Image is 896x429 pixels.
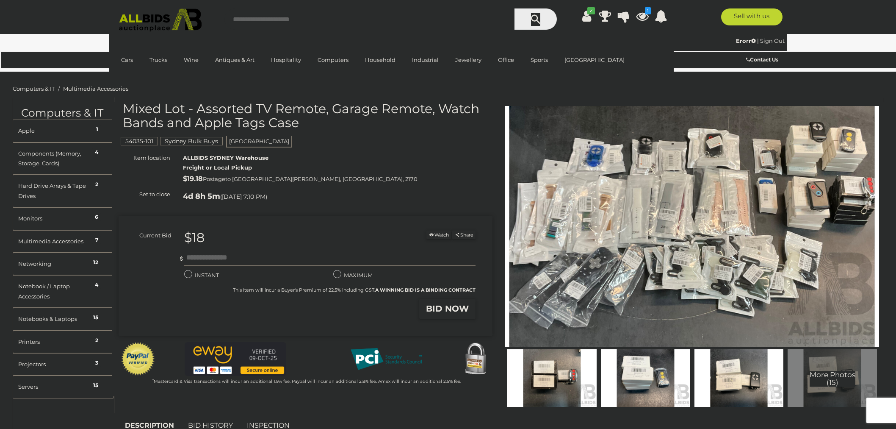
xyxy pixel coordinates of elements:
[121,342,155,376] img: Official PayPal Seal
[721,8,783,25] a: Sell with us
[760,37,785,44] a: Sign Out
[63,85,128,92] a: Multimedia Accessories
[226,135,292,148] span: [GEOGRAPHIC_DATA]
[13,85,55,92] a: Computers & IT
[559,53,630,67] a: [GEOGRAPHIC_DATA]
[18,337,88,347] div: Printers
[222,193,265,201] span: [DATE] 7:10 PM
[645,7,651,14] i: 1
[18,281,88,301] div: Notebook / Laptop Accessories
[92,359,101,367] div: 3
[13,120,114,142] a: Apple 1
[360,53,401,67] a: Household
[183,175,203,183] strong: $19.18
[265,53,307,67] a: Hospitality
[18,237,88,246] div: Multimedia Accessories
[525,53,553,67] a: Sports
[210,53,260,67] a: Antiques & Art
[601,349,690,407] img: Mixed Lot - Assorted TV Remote, Garage Remote, Watch Bands and Apple Tags Case
[183,173,492,185] div: Postage
[183,154,268,161] strong: ALLBIDS SYDNEY Warehouse
[183,164,252,171] strong: Freight or Local Pickup
[92,148,101,156] div: 4
[736,37,756,44] strong: Erorr
[459,342,492,376] img: Secured by Rapid SSL
[114,8,206,32] img: Allbids.com.au
[184,230,205,245] strong: $18
[18,314,88,324] div: Notebooks & Laptops
[810,371,855,387] span: More Photos (15)
[21,107,105,119] h2: Computers & IT
[13,142,114,175] a: Components (Memory, Storage, Cards) 4
[183,192,220,201] strong: 4d 8h 5m
[92,181,101,188] div: 2
[13,175,114,207] a: Hard Drive Arrays & Tape Drives 2
[160,138,223,145] a: Sydney Bulk Buys
[184,270,219,280] label: INSTANT
[18,214,88,223] div: Monitors
[178,53,204,67] a: Wine
[90,259,101,266] div: 12
[13,207,114,230] a: Monitors 6
[757,37,759,44] span: |
[514,8,557,30] button: Search
[220,193,267,200] span: ( )
[333,270,373,280] label: MAXIMUM
[152,379,461,384] small: Mastercard & Visa transactions will incur an additional 1.9% fee. Paypal will incur an additional...
[121,138,158,145] a: 54035-101
[788,349,877,407] img: Mixed Lot - Assorted TV Remote, Garage Remote, Watch Bands and Apple Tags Case
[144,53,173,67] a: Trucks
[116,53,138,67] a: Cars
[13,376,114,398] a: Servers 15
[13,353,114,376] a: Projectors 3
[18,181,88,201] div: Hard Drive Arrays & Tape Drives
[92,236,101,244] div: 7
[18,382,88,392] div: Servers
[18,359,88,369] div: Projectors
[736,37,757,44] a: Erorr
[587,7,595,14] i: ✔
[121,137,158,145] mark: 54035-101
[112,153,177,163] div: Item location
[160,137,223,145] mark: Sydney Bulk Buys
[112,189,177,199] div: Set to close
[92,281,101,289] div: 4
[507,349,597,407] img: Mixed Lot - Assorted TV Remote, Garage Remote, Watch Bands and Apple Tags Case
[93,125,101,133] div: 1
[344,342,429,376] img: PCI DSS compliant
[13,230,114,253] a: Multimedia Accessories 7
[746,56,778,63] b: Contact Us
[13,253,114,275] a: Networking 12
[375,287,476,293] b: A WINNING BID IS A BINDING CONTRACT
[13,275,114,308] a: Notebook / Laptop Accessories 4
[426,231,451,240] button: Watch
[580,8,593,24] a: ✔
[123,102,490,130] h1: Mixed Lot - Assorted TV Remote, Garage Remote, Watch Bands and Apple Tags Case
[636,8,649,24] a: 1
[426,304,469,314] strong: BID NOW
[426,231,451,240] li: Watch this item
[92,213,101,221] div: 6
[92,337,101,344] div: 2
[505,106,879,347] img: Mixed Lot - Assorted TV Remote, Garage Remote, Watch Bands and Apple Tags Case
[450,53,487,67] a: Jewellery
[407,53,444,67] a: Industrial
[13,308,114,330] a: Notebooks & Laptops 15
[233,287,476,293] small: This Item will incur a Buyer's Premium of 22.5% including GST.
[788,349,877,407] a: More Photos(15)
[90,314,101,321] div: 15
[694,349,784,407] img: Mixed Lot - Assorted TV Remote, Garage Remote, Watch Bands and Apple Tags Case
[119,231,178,240] div: Current Bid
[419,299,476,319] button: BID NOW
[18,259,88,269] div: Networking
[452,231,476,240] button: Share
[746,55,780,64] a: Contact Us
[18,126,88,136] div: Apple
[312,53,354,67] a: Computers
[90,382,101,389] div: 15
[18,149,88,169] div: Components (Memory, Storage, Cards)
[225,175,418,182] span: to [GEOGRAPHIC_DATA][PERSON_NAME], [GEOGRAPHIC_DATA], 2170
[492,53,520,67] a: Office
